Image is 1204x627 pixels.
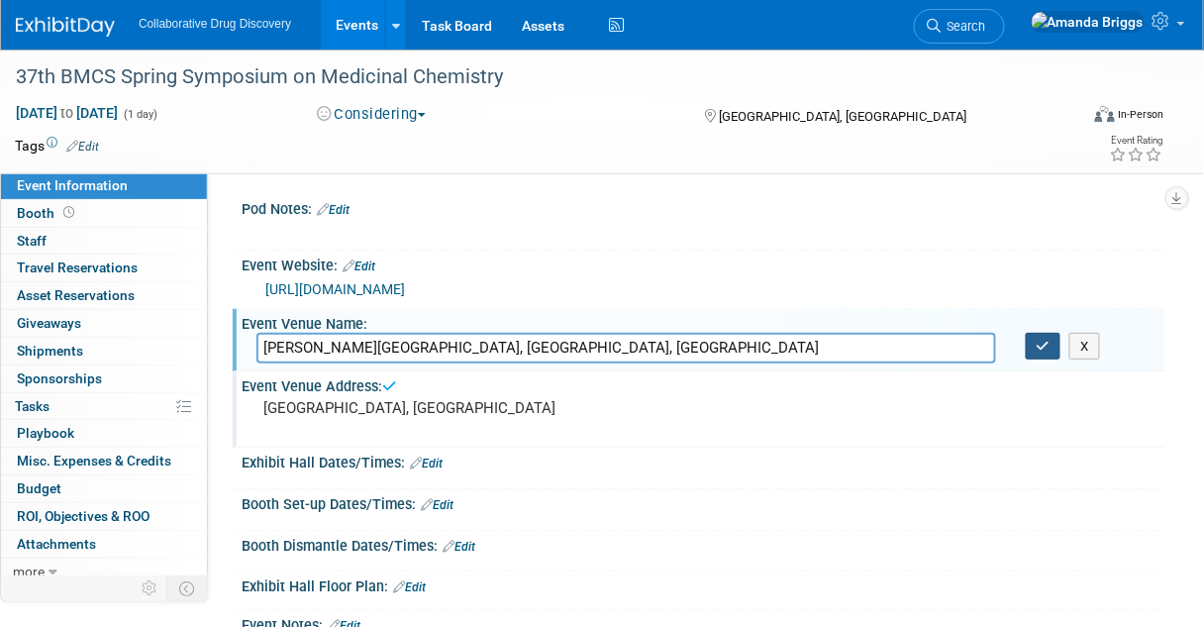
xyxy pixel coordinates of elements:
td: Toggle Event Tabs [167,575,208,601]
img: Amanda Briggs [1031,11,1145,33]
div: Pod Notes: [242,194,1164,220]
a: ROI, Objectives & ROO [1,503,207,530]
td: Tags [15,136,99,156]
div: Event Venue Address: [242,371,1164,396]
a: Edit [66,140,99,154]
a: Sponsorships [1,366,207,392]
span: more [13,564,45,579]
a: Shipments [1,338,207,365]
span: Search [941,19,986,34]
span: Travel Reservations [17,260,138,275]
span: (1 day) [122,108,157,121]
a: Edit [393,580,426,594]
div: Exhibit Hall Floor Plan: [242,572,1164,597]
span: Event Information [17,177,128,193]
span: Booth not reserved yet [59,205,78,220]
span: Tasks [15,398,50,414]
span: ROI, Objectives & ROO [17,508,150,524]
div: Event Format [998,103,1165,133]
span: Sponsorships [17,370,102,386]
button: Considering [310,104,434,125]
a: Event Information [1,172,207,199]
a: Edit [317,203,350,217]
a: Edit [343,260,375,273]
span: to [57,105,76,121]
div: Event Rating [1110,136,1163,146]
a: Edit [421,498,453,512]
a: Travel Reservations [1,255,207,281]
div: Booth Dismantle Dates/Times: [242,531,1164,557]
div: 37th BMCS Spring Symposium on Medicinal Chemistry [9,59,1066,95]
a: Search [914,9,1005,44]
span: Collaborative Drug Discovery [139,17,291,31]
span: Asset Reservations [17,287,135,303]
img: ExhibitDay [16,17,115,37]
pre: [GEOGRAPHIC_DATA], [GEOGRAPHIC_DATA] [263,399,604,417]
span: Booth [17,205,78,221]
a: Edit [443,540,475,554]
div: In-Person [1118,107,1164,122]
a: Edit [410,457,443,470]
a: Budget [1,475,207,502]
span: Playbook [17,425,74,441]
span: Giveaways [17,315,81,331]
span: Shipments [17,343,83,359]
span: [GEOGRAPHIC_DATA], [GEOGRAPHIC_DATA] [720,109,967,124]
a: Staff [1,228,207,255]
div: Booth Set-up Dates/Times: [242,489,1164,515]
a: [URL][DOMAIN_NAME] [265,281,405,297]
div: Event Venue Name: [242,309,1164,334]
a: Giveaways [1,310,207,337]
a: Booth [1,200,207,227]
span: Staff [17,233,47,249]
span: Misc. Expenses & Credits [17,453,171,469]
button: X [1069,333,1100,361]
a: Playbook [1,420,207,447]
div: Exhibit Hall Dates/Times: [242,448,1164,473]
a: more [1,559,207,585]
div: Event Website: [242,251,1164,276]
span: Attachments [17,536,96,552]
a: Tasks [1,393,207,420]
img: Format-Inperson.png [1095,106,1115,122]
a: Misc. Expenses & Credits [1,448,207,474]
td: Personalize Event Tab Strip [133,575,167,601]
span: [DATE] [DATE] [15,104,119,122]
a: Asset Reservations [1,282,207,309]
span: Budget [17,480,61,496]
a: Attachments [1,531,207,558]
